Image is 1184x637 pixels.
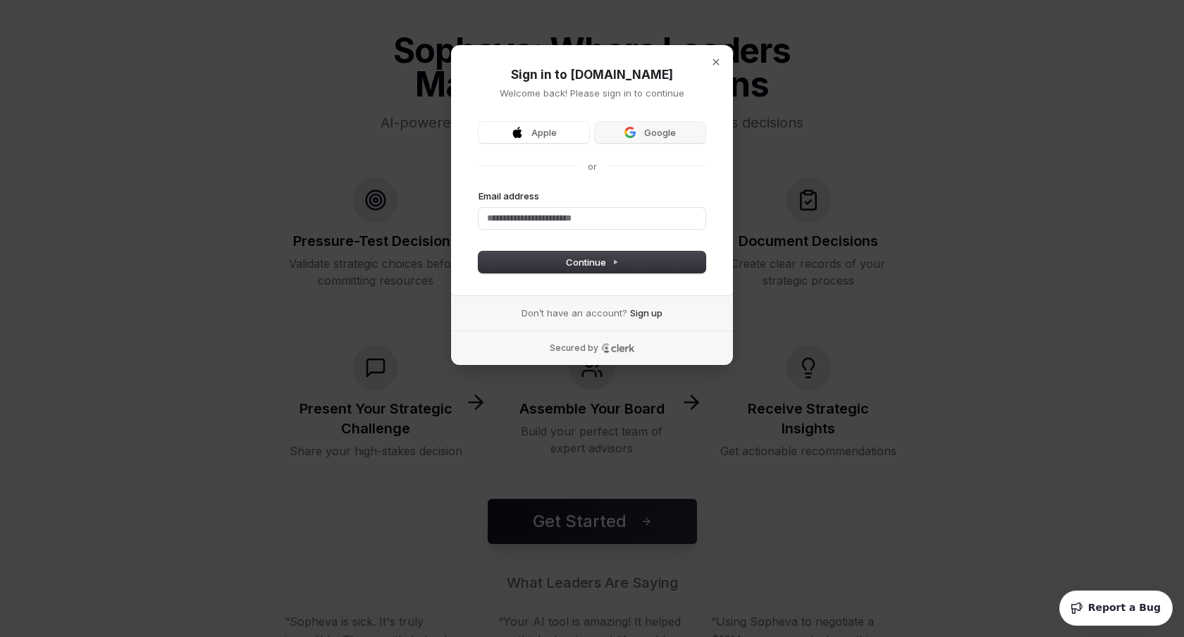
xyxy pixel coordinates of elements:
[479,67,705,84] h1: Sign in to [DOMAIN_NAME]
[588,160,597,173] p: or
[630,307,662,319] a: Sign up
[479,252,705,273] button: Continue
[522,307,627,319] span: Don’t have an account?
[644,126,676,139] span: Google
[550,342,598,354] p: Secured by
[624,127,636,138] img: Sign in with Google
[479,122,589,143] button: Sign in with AppleApple
[479,190,539,202] label: Email address
[566,256,619,268] span: Continue
[601,343,635,353] a: Clerk logo
[512,127,523,138] img: Sign in with Apple
[704,50,728,74] button: Close modal
[595,122,705,143] button: Sign in with GoogleGoogle
[479,87,705,99] p: Welcome back! Please sign in to continue
[531,126,557,139] span: Apple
